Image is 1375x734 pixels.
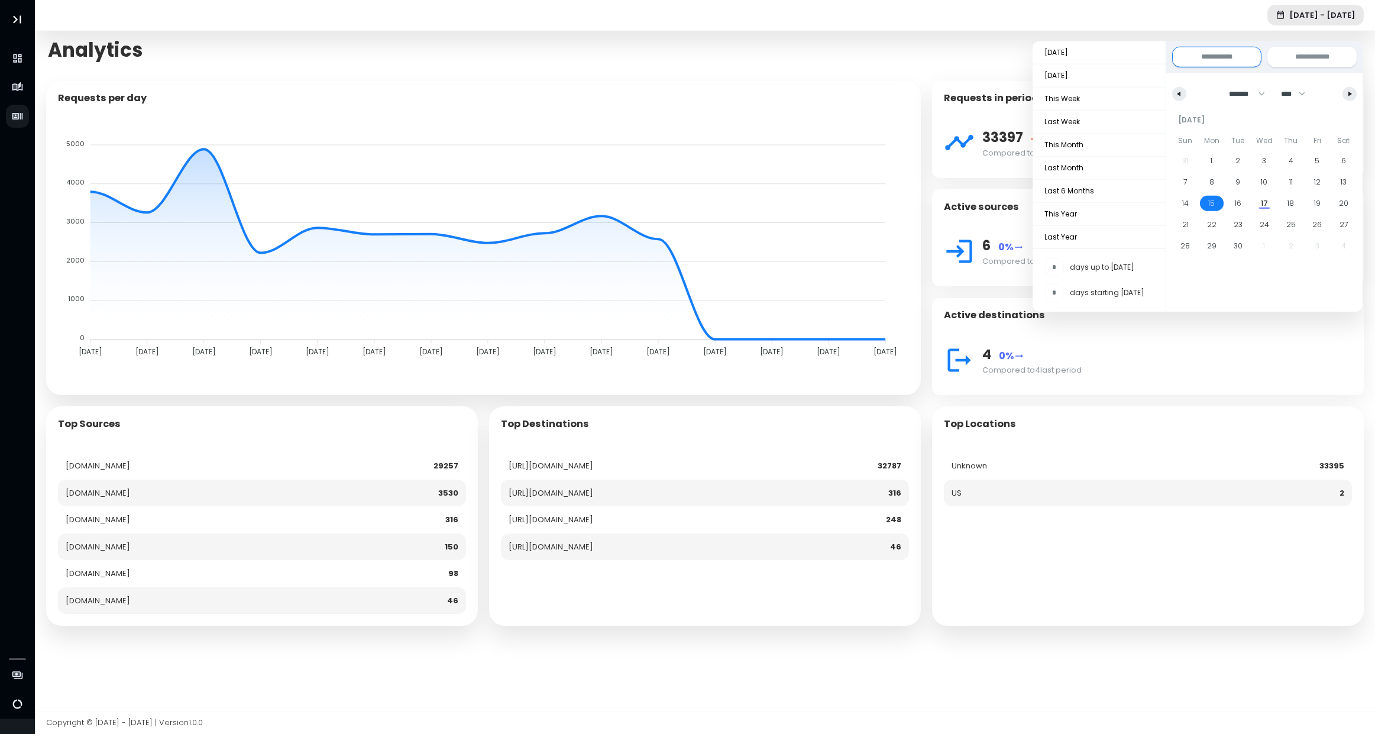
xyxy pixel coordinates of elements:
tspan: [DATE] [646,346,669,356]
button: 2 [1225,150,1251,172]
span: 0% [999,349,1024,363]
td: [URL][DOMAIN_NAME] [501,452,795,480]
span: 17 [1261,193,1268,214]
h4: Requests in period [944,92,1038,104]
tspan: 1000 [67,294,84,303]
button: 23 [1225,214,1251,235]
strong: 316 [888,487,901,499]
td: [DOMAIN_NAME] [58,533,329,561]
button: [DATE] [1033,41,1166,64]
span: Analytics [48,38,143,62]
h5: Requests per day [58,92,147,104]
td: [URL][DOMAIN_NAME] [501,533,795,561]
button: 27 [1330,214,1357,235]
tspan: [DATE] [817,346,840,356]
strong: 2 [1340,487,1344,499]
span: Last 6 Months [1033,179,1166,202]
span: Last Year [1033,225,1166,248]
span: [DATE] [1033,41,1166,63]
button: 28 [1172,235,1199,257]
div: Compared to 6 last period [982,256,1353,267]
span: 27 [1340,214,1348,235]
button: 26 [1304,214,1331,235]
button: 13 [1330,172,1357,193]
tspan: [DATE] [248,346,272,356]
span: 30 [1234,235,1243,257]
span: 26 [1312,214,1322,235]
span: Mon [1199,131,1225,150]
span: 1 [1211,150,1212,172]
button: 20 [1330,193,1357,214]
div: Compared to 4 last period [982,364,1353,376]
span: Wed [1251,131,1278,150]
td: Unknown [944,452,1172,480]
tspan: [DATE] [305,346,329,356]
strong: 3530 [438,487,458,499]
span: 16 [1235,193,1241,214]
span: This Week [1033,87,1166,109]
button: 30 [1225,235,1251,257]
strong: 46 [447,595,458,606]
h4: Active destinations [944,309,1045,321]
strong: 316 [445,514,458,525]
span: Last Week [1033,110,1166,132]
span: 9 [1235,172,1240,193]
tspan: [DATE] [703,346,727,356]
button: 15 [1199,193,1225,214]
strong: 248 [886,514,901,525]
tspan: [DATE] [419,346,442,356]
tspan: [DATE] [135,346,158,356]
strong: 29257 [433,460,458,471]
button: This Year [1033,202,1166,225]
td: [DOMAIN_NAME] [58,452,329,480]
td: [DOMAIN_NAME] [58,560,329,587]
strong: 32787 [878,460,901,471]
span: days starting [DATE] [1070,287,1144,298]
td: [URL][DOMAIN_NAME] [501,480,795,507]
span: 6 [1341,150,1346,172]
button: [DATE] [1033,64,1166,87]
tspan: 5000 [66,138,84,148]
h5: Top Locations [944,418,1016,430]
div: [DATE] [1172,109,1357,131]
strong: 98 [448,568,458,579]
button: 22 [1199,214,1225,235]
span: 12 [1314,172,1321,193]
div: 33397 [982,127,1353,147]
span: Tue [1225,131,1251,150]
span: 21 [1182,214,1189,235]
span: 11 [1289,172,1293,193]
span: 3 [1262,150,1266,172]
span: 10 [1261,172,1267,193]
span: 19 [1314,193,1321,214]
button: Last Week [1033,110,1166,133]
td: [URL][DOMAIN_NAME] [501,506,795,533]
h5: Top Destinations [501,418,589,430]
button: 12 [1304,172,1331,193]
span: 7 [1183,172,1187,193]
button: This Week [1033,87,1166,110]
tspan: [DATE] [760,346,784,356]
span: days up to [DATE] [1070,262,1134,273]
button: 16 [1225,193,1251,214]
button: 5 [1304,150,1331,172]
span: 29 [1207,235,1217,257]
button: 10 [1251,172,1278,193]
span: Thu [1277,131,1304,150]
span: 13 [1341,172,1347,193]
tspan: [DATE] [78,346,102,356]
button: 7 [1172,172,1199,193]
span: -14.89% [1031,132,1080,145]
span: [DATE] [1033,64,1166,86]
span: 23 [1234,214,1243,235]
button: 14 [1172,193,1199,214]
span: Sun [1172,131,1199,150]
div: 4 [982,344,1353,364]
tspan: [DATE] [475,346,499,356]
span: Copyright © [DATE] - [DATE] | Version 1.0.0 [46,717,203,728]
span: Last Month [1033,156,1166,179]
button: 19 [1304,193,1331,214]
button: 21 [1172,214,1199,235]
span: 18 [1287,193,1294,214]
